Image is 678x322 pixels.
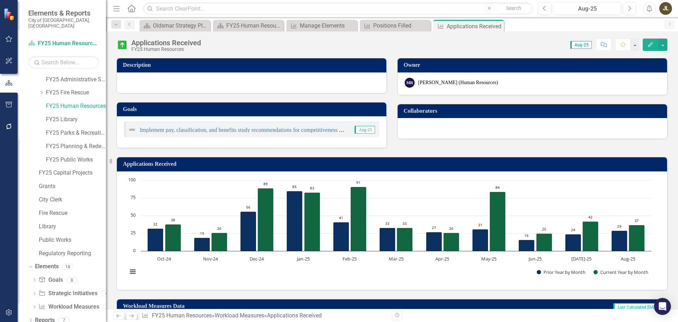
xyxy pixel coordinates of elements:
h3: Collaborators [404,108,664,114]
button: Search [496,4,531,13]
text: 33 [403,221,407,226]
text: 89 [263,181,268,186]
a: Manage Elements [288,21,355,30]
div: 6 [103,304,114,310]
text: 33 [385,221,389,226]
path: Aug-25, 37. Current Year by Month. [629,225,645,251]
text: 25 [542,227,546,232]
a: FY25 Capital Projects [39,169,106,177]
path: Nov-24, 19. Prior Year by Month. [194,238,210,251]
div: Positions Filled [373,21,429,30]
h3: Workload Measures Data [123,303,421,309]
text: 27 [432,225,436,230]
a: Public Works [39,236,106,244]
img: On Target [117,39,128,51]
a: FY25 Fire Rescue [46,89,106,97]
text: 31 [478,222,482,227]
path: May-25, 84. Current Year by Month. [490,192,506,251]
small: City of [GEOGRAPHIC_DATA], [GEOGRAPHIC_DATA] [28,17,99,29]
span: Elements & Reports [28,9,99,17]
a: FY25 Planning & Redevelopment [46,142,106,151]
h3: Applications Received [123,161,664,167]
a: FY25 Human Resources [28,40,99,48]
path: Mar-25, 33. Current Year by Month. [397,228,413,251]
text: 26 [449,226,453,231]
h3: Goals [123,106,383,112]
a: Elements [35,263,59,271]
path: Nov-24, 26. Current Year by Month. [212,233,227,251]
text: 16 [524,233,529,238]
button: JL [659,2,672,15]
a: FY25 Parks & Recreation [46,129,106,137]
div: FY25 Human Resources - Strategic Plan [226,21,282,30]
h3: Description [123,62,383,68]
span: Search [506,5,521,11]
img: Not Defined [128,125,136,134]
input: Search ClearPoint... [143,2,533,15]
path: Jan-25, 85. Prior Year by Month. [287,191,303,251]
div: Aug-25 [556,5,619,13]
path: Jul-25, 24. Prior Year by Month. [565,234,581,251]
div: » » [142,312,387,320]
div: MR [405,78,415,88]
text: 41 [339,215,343,220]
a: City Clerk [39,196,106,204]
text: 84 [495,185,500,190]
text: 91 [356,180,361,185]
path: Mar-25, 33. Prior Year by Month. [380,228,395,251]
text: 0 [133,247,136,253]
div: 4 [101,291,112,297]
text: Mar-25 [389,256,404,262]
text: 75 [131,194,136,200]
div: 8 [66,277,78,283]
text: Feb-25 [343,256,357,262]
div: Open Intercom Messenger [654,298,671,315]
a: Workload Measures [215,312,264,319]
a: FY25 Library [46,116,106,124]
path: Dec-24, 89. Current Year by Month. [258,188,274,251]
div: Chart. Highcharts interactive chart. [124,177,660,283]
div: Applications Received [131,39,201,47]
span: Aug-25 [570,41,592,49]
text: 29 [617,224,621,229]
path: Jul-25, 42. Current Year by Month. [583,221,599,251]
div: [PERSON_NAME] (Human Resources) [418,79,498,86]
path: Jun-25, 16. Prior Year by Month. [519,240,535,251]
text: 85 [292,184,297,189]
path: May-25, 31. Prior Year by Month. [472,229,488,251]
text: Oct-24 [157,256,171,262]
text: [DATE]-25 [571,256,591,262]
text: 38 [171,217,175,222]
text: 56 [246,205,250,210]
a: Library [39,223,106,231]
path: Dec-24, 56. Prior Year by Month. [240,211,256,251]
path: Feb-25, 41. Prior Year by Month. [333,222,349,251]
h3: Owner [404,62,664,68]
a: Positions Filled [362,21,429,30]
a: Fire Rescue [39,209,106,217]
text: May-25 [481,256,496,262]
button: Show Current Year by Month [594,269,649,275]
a: Goals [38,276,63,284]
a: Strategic Initiatives [38,289,97,298]
path: Aug-25, 29. Prior Year by Month. [612,230,628,251]
text: 37 [635,218,639,223]
text: 25 [131,229,136,236]
path: Oct-24, 38. Current Year by Month. [165,224,181,251]
a: FY25 Human Resources [46,102,106,110]
span: Aug-25 [355,126,375,134]
svg: Interactive chart [124,177,655,283]
text: Jun-25 [528,256,542,262]
div: Applications Received [447,22,502,31]
path: Apr-25, 27. Prior Year by Month. [426,232,442,251]
a: Regulatory Reporting [39,250,106,258]
text: Apr-25 [435,256,449,262]
text: 32 [153,222,157,227]
span: Last Calculated [DATE] [613,303,663,311]
a: FY25 Administrative Services [46,76,106,84]
path: Jun-25, 25. Current Year by Month. [536,233,552,251]
a: Workload Measures [38,303,99,311]
input: Search Below... [28,56,99,69]
text: 50 [131,212,136,218]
